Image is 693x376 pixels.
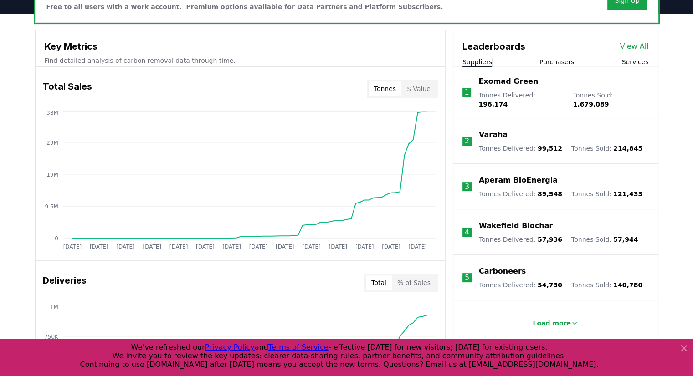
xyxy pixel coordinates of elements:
span: 140,780 [613,281,642,289]
span: 99,512 [538,145,562,152]
h3: Key Metrics [45,40,436,53]
button: Suppliers [462,57,492,66]
tspan: 1M [50,304,58,310]
a: Exomad Green [478,76,538,87]
p: 2 [465,136,469,147]
button: $ Value [401,81,436,96]
tspan: [DATE] [382,244,400,250]
tspan: 0 [55,235,58,242]
a: Aperam BioEnergia [479,175,558,186]
p: 1 [464,87,469,98]
tspan: [DATE] [408,244,427,250]
p: Tonnes Delivered : [478,91,564,109]
span: 57,936 [538,236,562,243]
tspan: [DATE] [249,244,267,250]
button: % of Sales [392,275,436,290]
h3: Total Sales [43,80,92,98]
span: 121,433 [613,190,642,198]
tspan: [DATE] [196,244,215,250]
tspan: [DATE] [222,244,241,250]
p: Load more [533,319,571,328]
tspan: [DATE] [169,244,188,250]
p: Free to all users with a work account. Premium options available for Data Partners and Platform S... [46,2,443,11]
button: Services [621,57,648,66]
tspan: [DATE] [276,244,294,250]
p: Tonnes Sold : [571,235,638,244]
a: Carboneers [479,266,526,277]
button: Load more [525,314,585,332]
tspan: [DATE] [302,244,321,250]
span: 57,944 [613,236,638,243]
h3: Deliveries [43,274,87,292]
tspan: 38M [46,110,58,116]
a: Wakefield Biochar [479,220,553,231]
p: Tonnes Sold : [571,280,642,290]
span: 89,548 [538,190,562,198]
p: 3 [465,181,469,192]
button: Total [366,275,392,290]
p: Tonnes Delivered : [479,144,562,153]
p: Tonnes Delivered : [479,235,562,244]
p: Tonnes Delivered : [479,280,562,290]
tspan: [DATE] [63,244,82,250]
tspan: [DATE] [143,244,161,250]
a: View All [620,41,649,52]
button: Purchasers [539,57,575,66]
p: 4 [465,227,469,238]
p: Tonnes Sold : [571,144,642,153]
tspan: [DATE] [116,244,135,250]
span: 54,730 [538,281,562,289]
button: Tonnes [369,81,401,96]
tspan: 29M [46,140,58,146]
h3: Leaderboards [462,40,525,53]
p: Tonnes Delivered : [479,189,562,198]
p: 5 [465,272,469,283]
p: Tonnes Sold : [571,189,642,198]
tspan: 750K [44,334,59,340]
tspan: [DATE] [89,244,108,250]
p: Find detailed analysis of carbon removal data through time. [45,56,436,65]
tspan: [DATE] [329,244,347,250]
tspan: 19M [46,172,58,178]
span: 1,679,089 [573,101,609,108]
span: 196,174 [478,101,508,108]
span: 214,845 [613,145,642,152]
tspan: [DATE] [355,244,374,250]
tspan: 9.5M [45,203,58,210]
a: Varaha [479,129,508,140]
p: Tonnes Sold : [573,91,648,109]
